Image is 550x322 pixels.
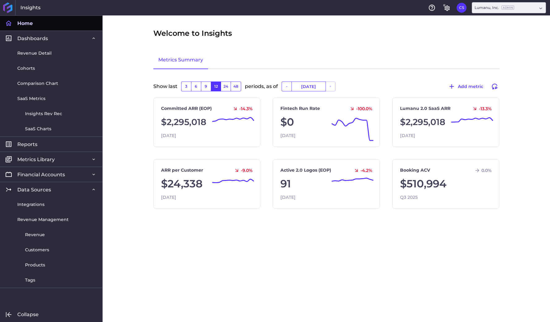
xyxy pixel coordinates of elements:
[17,141,37,148] span: Reports
[153,82,500,98] div: Show last periods, as of
[191,82,201,91] button: 6
[211,82,221,91] button: 12
[153,28,232,39] span: Welcome to Insights
[17,65,35,72] span: Cohorts
[347,106,372,111] div: -100.0 %
[280,105,320,112] a: Fintech Run Rate
[400,114,492,130] div: $2,295,018
[292,82,326,91] input: Select Date
[17,95,45,102] span: SaaS Metrics
[201,82,211,91] button: 9
[280,176,372,192] div: 91
[25,277,35,283] span: Tags
[181,82,191,91] button: 3
[161,167,203,174] a: ARR per Customer
[161,176,253,192] div: $24,338
[472,168,492,173] div: 0.0 %
[17,201,45,208] span: Integrations
[161,105,212,112] a: Committed ARR (EOP)
[25,247,49,253] span: Customers
[231,82,241,91] button: 48
[17,20,33,27] span: Home
[400,176,492,192] div: $510,994
[230,106,253,111] div: -14.3 %
[475,5,514,10] div: Lumanu, Inc.
[17,186,51,193] span: Data Sources
[161,114,253,130] div: $2,295,018
[25,232,45,238] span: Revenue
[470,106,492,111] div: -13.3 %
[457,3,467,13] button: User Menu
[472,2,546,13] div: Dropdown select
[17,311,39,318] span: Collapse
[280,114,372,130] div: $0
[17,80,58,87] span: Comparison Chart
[221,82,231,91] button: 24
[153,51,208,69] a: Metrics Summary
[400,167,430,174] a: Booking ACV
[25,111,62,117] span: Insights Rev Rec
[17,171,65,178] span: Financial Accounts
[25,262,45,268] span: Products
[280,167,331,174] a: Active 2.0 Logos (EOP)
[17,216,69,223] span: Revenue Management
[442,3,452,13] button: General Settings
[445,82,486,91] button: Add metric
[282,82,292,91] button: -
[427,3,437,13] button: Help
[17,156,55,163] span: Metrics Library
[400,105,450,112] a: Lumanu 2.0 SaaS ARR
[351,168,372,173] div: -4.2 %
[232,168,253,173] div: -9.0 %
[501,6,514,10] ins: Admin
[25,126,51,132] span: SaaS Charts
[17,35,48,42] span: Dashboards
[17,50,52,56] span: Revenue Detail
